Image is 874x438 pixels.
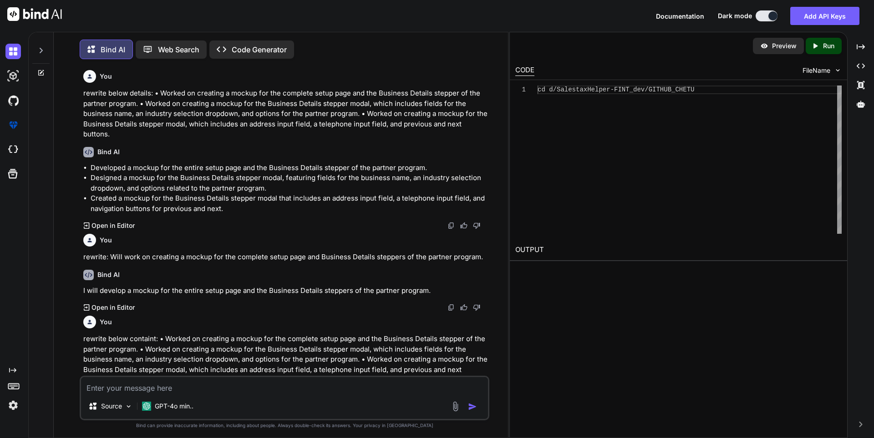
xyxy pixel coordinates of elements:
[473,222,480,229] img: dislike
[83,334,488,385] p: rewrite below containt: • Worked on creating a mockup for the complete setup page and the Busines...
[656,11,704,21] button: Documentation
[232,44,287,55] p: Code Generator
[510,239,847,261] h2: OUTPUT
[515,86,526,94] div: 1
[823,41,834,50] p: Run
[91,221,135,230] p: Open in Editor
[515,65,534,76] div: CODE
[100,72,112,81] h6: You
[158,44,199,55] p: Web Search
[447,222,455,229] img: copy
[101,44,125,55] p: Bind AI
[125,403,132,410] img: Pick Models
[91,173,488,193] li: Designed a mockup for the Business Details stepper modal, featuring fields for the business name,...
[5,44,21,59] img: darkChat
[5,398,21,413] img: settings
[91,193,488,214] li: Created a mockup for the Business Details stepper modal that includes an address input field, a t...
[83,286,488,296] p: I will develop a mockup for the entire setup page and the Business Details steppers of the partne...
[538,86,694,93] span: cd d/SalestaxHelper-FINT_dev/GITHUB_CHETU
[5,68,21,84] img: darkAi-studio
[473,304,480,311] img: dislike
[718,11,752,20] span: Dark mode
[460,222,467,229] img: like
[97,270,120,279] h6: Bind AI
[100,317,112,327] h6: You
[142,402,151,411] img: GPT-4o mini
[450,401,461,412] img: attachment
[80,422,489,429] p: Bind can provide inaccurate information, including about people. Always double-check its answers....
[5,93,21,108] img: githubDark
[790,7,859,25] button: Add API Keys
[7,7,62,21] img: Bind AI
[447,304,455,311] img: copy
[772,41,797,50] p: Preview
[803,66,830,75] span: FileName
[656,12,704,20] span: Documentation
[97,147,120,156] h6: Bind AI
[100,236,112,245] h6: You
[468,402,477,411] img: icon
[91,303,135,312] p: Open in Editor
[5,142,21,157] img: cloudideIcon
[834,66,842,74] img: chevron down
[5,117,21,133] img: premium
[760,42,768,50] img: preview
[460,304,467,311] img: like
[101,402,122,411] p: Source
[83,252,488,262] p: rewrite: Will work on creating a mockup for the complete setup page and Business Details steppers...
[155,402,193,411] p: GPT-4o min..
[83,88,488,140] p: rewrite below details: • Worked on creating a mockup for the complete setup page and the Business...
[91,163,488,173] li: Developed a mockup for the entire setup page and the Business Details stepper of the partner prog...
